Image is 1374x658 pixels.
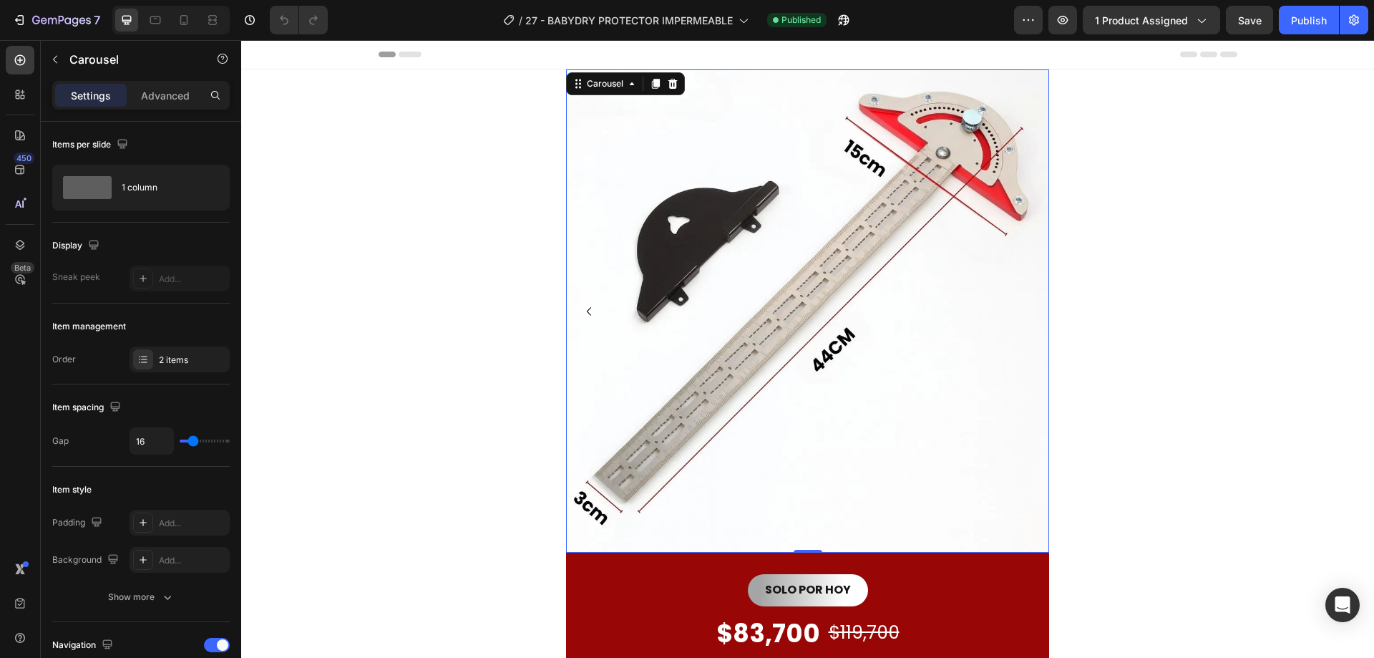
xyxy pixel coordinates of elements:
p: Carousel [69,51,191,68]
div: Undo/Redo [270,6,328,34]
div: $119,700 [586,580,660,606]
button: 7 [6,6,107,34]
div: Add... [159,554,226,567]
div: Padding [52,513,105,533]
button: Show more [52,584,230,610]
div: 1 column [122,171,209,204]
div: Add... [159,517,226,530]
p: 7 [94,11,100,29]
div: Navigation [52,636,116,655]
span: / [519,13,522,28]
p: Advanced [141,88,190,103]
div: Order [52,353,76,366]
p: Settings [71,88,111,103]
button: Save [1226,6,1273,34]
div: Item spacing [52,398,124,417]
div: Show more [108,590,175,604]
button: Publish [1279,6,1339,34]
img: gempages_568659662006649836-d779a063-296c-4654-a0df-18e14bb9de67.webp [325,29,808,513]
div: Items per slide [52,135,131,155]
div: Sneak peek [52,271,100,284]
button: Carousel Back Arrow [336,260,359,283]
div: Publish [1291,13,1327,28]
div: Item style [52,483,92,496]
div: Background [52,551,122,570]
strong: SOLO POR HOY [524,541,610,558]
iframe: Design area [241,40,1374,658]
span: Published [781,14,821,26]
div: Gap [52,435,69,447]
div: Open Intercom Messenger [1325,588,1360,622]
div: 2 items [159,354,226,367]
input: Auto [130,428,173,454]
div: Item management [52,320,126,333]
div: $83,700 [474,576,580,611]
span: 1 product assigned [1095,13,1188,28]
div: Carousel [343,37,385,50]
button: 1 product assigned [1083,6,1220,34]
button: <p><strong>SOLO POR HOY</strong></p> [507,534,627,566]
span: Save [1238,14,1262,26]
div: 450 [14,153,34,164]
div: Display [52,236,102,256]
div: Beta [11,262,34,274]
span: 27 - BABYDRY PROTECTOR IMPERMEABLE [525,13,733,28]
